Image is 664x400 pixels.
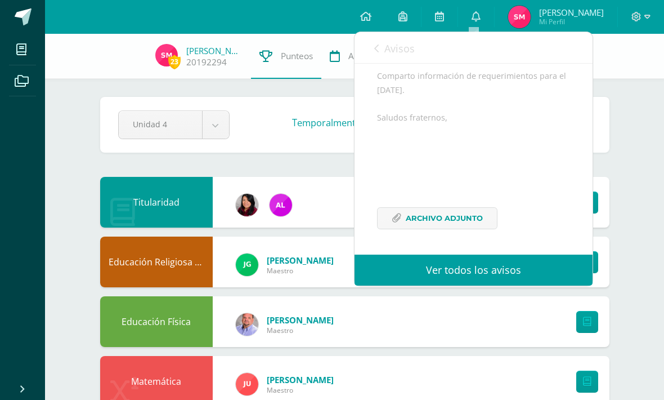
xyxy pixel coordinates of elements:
[100,237,213,287] div: Educación Religiosa Escolar
[267,326,334,335] span: Maestro
[236,194,258,216] img: 374004a528457e5f7e22f410c4f3e63e.png
[355,255,593,286] a: Ver todos los avisos
[508,6,531,28] img: f2479564556adaf5e3a6bc9a0fa8aaf0.png
[267,266,334,275] span: Maestro
[236,254,258,276] img: 3da61d9b1d2c0c7b8f7e89c78bbce001.png
[100,296,213,347] div: Educación Física
[348,50,394,62] span: Actividades
[539,17,604,26] span: Mi Perfil
[377,207,497,229] a: Archivo Adjunto
[281,50,313,62] span: Punteos
[377,42,570,243] div: Buen día estimadas familias. Comparto información de requerimientos para el [DATE]. Saludos frate...
[100,177,213,228] div: Titularidad
[119,111,229,139] a: Unidad 4
[384,42,415,55] span: Avisos
[168,55,181,69] span: 23
[133,111,188,137] span: Unidad 4
[186,45,243,56] a: [PERSON_NAME]
[236,313,258,336] img: 6c58b5a751619099581147680274b29f.png
[406,208,483,229] span: Archivo Adjunto
[267,314,334,326] span: [PERSON_NAME]
[292,116,538,129] h3: Temporalmente las notas .
[539,7,604,18] span: [PERSON_NAME]
[251,34,321,79] a: Punteos
[186,56,227,68] a: 20192294
[155,44,178,66] img: f2479564556adaf5e3a6bc9a0fa8aaf0.png
[270,194,292,216] img: 775a36a8e1830c9c46756a1d4adc11d7.png
[267,374,334,385] span: [PERSON_NAME]
[236,373,258,395] img: b5613e1a4347ac065b47e806e9a54e9c.png
[267,385,334,395] span: Maestro
[321,34,402,79] a: Actividades
[267,255,334,266] span: [PERSON_NAME]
